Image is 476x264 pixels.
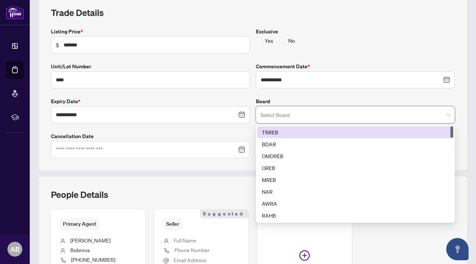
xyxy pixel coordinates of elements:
span: $ [56,41,59,49]
span: plus-circle [299,250,310,261]
div: OMDREB [262,152,449,160]
label: Unit/Lot Number [51,62,250,71]
span: No [285,36,298,45]
span: Suggested [200,209,248,218]
span: Full Name [174,237,196,244]
label: Cancellation Date [51,132,250,140]
span: Bobrova [70,247,90,253]
label: Board [256,97,455,105]
div: BDAR [262,140,449,148]
div: OREB [262,164,449,172]
div: RAHB [262,211,449,219]
div: NAR [262,188,449,196]
span: Phone Number [174,247,210,253]
div: RAHB [257,209,453,221]
div: OREB [257,162,453,174]
div: AWRA [262,199,449,208]
span: Primary Agent [60,218,99,230]
span: AB [10,244,20,254]
label: Expiry Date [51,97,250,105]
div: BDAR [257,138,453,150]
div: MREB [262,176,449,184]
div: MREB [257,174,453,186]
label: Listing Price [51,27,250,36]
img: logo [6,6,24,19]
h2: People Details [51,189,108,201]
div: NAR [257,186,453,198]
label: Commencement Date [256,62,455,71]
button: Open asap [446,238,469,260]
h2: Trade Details [51,7,455,19]
label: Exclusive [256,27,455,36]
span: Seller [163,218,182,230]
div: AWRA [257,198,453,209]
span: [PERSON_NAME] [70,237,110,244]
div: TRREB [262,128,449,136]
span: [PHONE_NUMBER] [71,256,115,263]
span: Email Address [174,257,207,263]
div: TRREB [257,126,453,138]
div: OMDREB [257,150,453,162]
span: Yes [262,36,276,45]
